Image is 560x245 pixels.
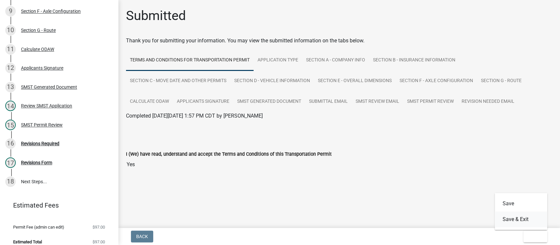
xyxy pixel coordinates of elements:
div: 18 [5,176,16,187]
div: 16 [5,138,16,149]
a: SMST Permit Review [403,91,458,112]
a: SMST Generated Document [233,91,305,112]
button: Exit [523,231,547,242]
div: Applicants Signature [21,66,63,70]
div: 11 [5,44,16,55]
a: Application Type [254,50,302,71]
div: 15 [5,120,16,130]
div: 12 [5,63,16,73]
span: $97.00 [93,240,105,244]
span: Completed [DATE][DATE] 1:57 PM CDT by [PERSON_NAME] [126,113,263,119]
span: Permit Fee (admin can edit) [13,225,64,229]
div: Section F - Axle Configuration [21,9,81,13]
a: Section B - Insurance Information [369,50,459,71]
label: I (We) have read, understand and accept the Terms and Conditions of this Transportation Permit [126,152,332,157]
a: Terms and Conditions for Transportation Permit [126,50,254,71]
span: Estimated Total [13,240,42,244]
a: Section F - Axle Configuration [396,71,477,92]
span: Exit [529,234,538,239]
div: Revisions Form [21,160,52,165]
a: Calculate ODAW [126,91,173,112]
button: Back [131,231,153,242]
a: Revision Needed Email [458,91,518,112]
div: SMST Generated Document [21,85,77,89]
button: Save & Exit [495,212,547,227]
div: Calculate ODAW [21,47,54,52]
div: Thank you for submitting your information. You may view the submitted information on the tabs below. [126,37,552,45]
a: Section E - Overall Dimensions [314,71,396,92]
span: Back [136,234,148,239]
div: 13 [5,82,16,92]
div: Section G - Route [21,28,56,33]
a: Section G - Route [477,71,526,92]
a: Section C - Move Date and Other Permits [126,71,230,92]
div: 17 [5,157,16,168]
div: SMST Permit Review [21,122,63,127]
a: Applicants Signature [173,91,233,112]
a: Section D - Vehicle Information [230,71,314,92]
div: 10 [5,25,16,35]
a: SMST Review Email [352,91,403,112]
a: Section A - Company Info [302,50,369,71]
a: Submittal Email [305,91,352,112]
button: Save [495,196,547,212]
a: Estimated Fees [5,199,108,212]
div: Revisions Required [21,141,59,146]
h1: Submitted [126,8,186,24]
span: $97.00 [93,225,105,229]
div: Review SMST Application [21,103,72,108]
div: 9 [5,6,16,16]
div: Exit [495,193,547,230]
div: 14 [5,100,16,111]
